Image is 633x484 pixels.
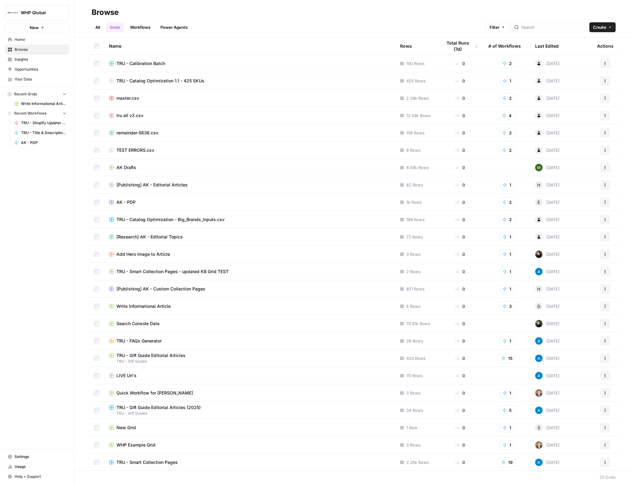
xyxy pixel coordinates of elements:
[521,24,584,30] input: Search
[535,407,560,414] div: [DATE]
[535,198,560,206] div: [DATE]
[116,268,229,275] span: TRU - Smart Collection Pages - updated KB Grid TEST
[442,112,478,119] div: 0
[406,268,421,275] span: 2 Rows
[406,78,426,84] span: 425 Rows
[5,23,69,32] button: New
[406,130,425,136] span: 108 Rows
[109,147,390,153] a: TEST ERRORS.csv
[92,7,119,17] div: Browse
[442,459,478,465] div: 0
[535,268,543,275] img: o3cqybgnmipr355j8nz4zpq1mc6x
[21,140,66,146] span: AK - PDP
[116,404,201,411] span: TRU - Gift Guide Editorial Articles (2025)
[442,303,478,309] div: 0
[109,359,390,364] span: TRU - Gift Guides
[535,268,560,275] div: [DATE]
[5,74,69,84] a: Your Data
[406,373,423,379] span: 70 Rows
[442,234,478,240] div: 0
[535,320,560,327] div: [DATE]
[499,440,515,450] button: 1
[109,95,390,101] a: master.csv
[116,442,155,448] span: WHP Example Grid
[535,164,560,171] div: [DATE]
[406,286,425,292] span: 821 Rows
[535,372,560,379] div: [DATE]
[116,216,225,223] span: TRU - Catalog Optimization - Big_Brands_Inputs.csv
[406,95,429,101] span: 2.28k Rows
[7,7,18,18] img: WHP Global Logo
[535,424,560,431] div: [DATE]
[406,407,423,413] span: 34 Rows
[21,101,66,107] span: Write Informational Article
[92,22,104,32] a: All
[109,78,390,84] a: TRU - Catalog Optimization 1.1 - 425 SKUs
[535,389,560,397] div: [DATE]
[406,355,426,361] span: 433 Rows
[535,459,560,466] div: [DATE]
[116,251,170,257] span: Add Hero Image to Article
[499,249,515,259] button: 1
[116,130,158,136] span: remainder-5836.csv
[499,180,515,190] button: 1
[442,407,478,413] div: 0
[535,303,560,310] div: [DATE]
[498,215,516,225] button: 2
[109,303,390,309] a: Write Informational Article
[499,284,515,294] button: 1
[109,37,390,55] div: Name
[406,60,425,67] span: 100 Rows
[406,234,423,240] span: 72 Rows
[535,146,560,154] div: [DATE]
[109,199,390,205] a: AK - PDP
[442,320,478,327] div: 0
[116,373,137,379] span: LIVE Url's
[535,285,560,293] div: [DATE]
[498,197,516,207] button: 2
[116,78,204,84] span: TRU - Catalog Optimization 1.1 - 425 SKUs
[116,320,159,327] span: Search Console Data
[535,320,543,327] img: eoqc67reg7z2luvnwhy7wyvdqmsw
[15,67,66,72] span: Opportunities
[15,57,66,62] span: Insights
[15,47,66,52] span: Browse
[406,390,421,396] span: 3 Rows
[537,182,540,188] span: H
[109,338,390,344] a: TRU - FAQs Generator
[535,337,560,345] div: [DATE]
[406,147,421,153] span: 8 Rows
[116,95,139,101] span: master.csv
[116,199,136,205] span: AK - PDP
[498,59,516,68] button: 2
[5,55,69,64] a: Insights
[5,109,69,118] button: Recent Workflows
[5,89,69,99] button: Recent Grids
[106,22,124,32] a: Grids
[535,112,560,119] div: [DATE]
[11,118,69,128] a: TRU - Shopify Updater Title & Description (2.0)
[535,372,543,379] img: o3cqybgnmipr355j8nz4zpq1mc6x
[498,301,516,311] button: 3
[109,352,390,364] a: TRU - Gift Guide Editorial ArticlesTRU - Gift Guides
[406,164,429,171] span: 8.59k Rows
[535,60,560,67] div: [DATE]
[535,129,560,137] div: [DATE]
[5,462,69,472] a: Usage
[21,120,66,126] span: TRU - Shopify Updater Title & Description (2.0)
[535,77,560,85] div: [DATE]
[535,251,543,258] img: eoqc67reg7z2luvnwhy7wyvdqmsw
[442,95,478,101] div: 0
[109,164,390,171] a: AK Drafts
[116,303,171,309] span: Write Informational Article
[109,130,390,136] a: remainder-5836.csv
[15,474,66,479] span: Help + Support
[597,37,613,55] div: Actions
[442,130,478,136] div: 0
[15,464,66,469] span: Usage
[497,457,517,467] button: 19
[442,286,478,292] div: 0
[406,216,425,223] span: 199 Rows
[116,60,165,67] span: TRU - Calibration Batch
[109,234,390,240] a: [Research] AK - Editorial Topics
